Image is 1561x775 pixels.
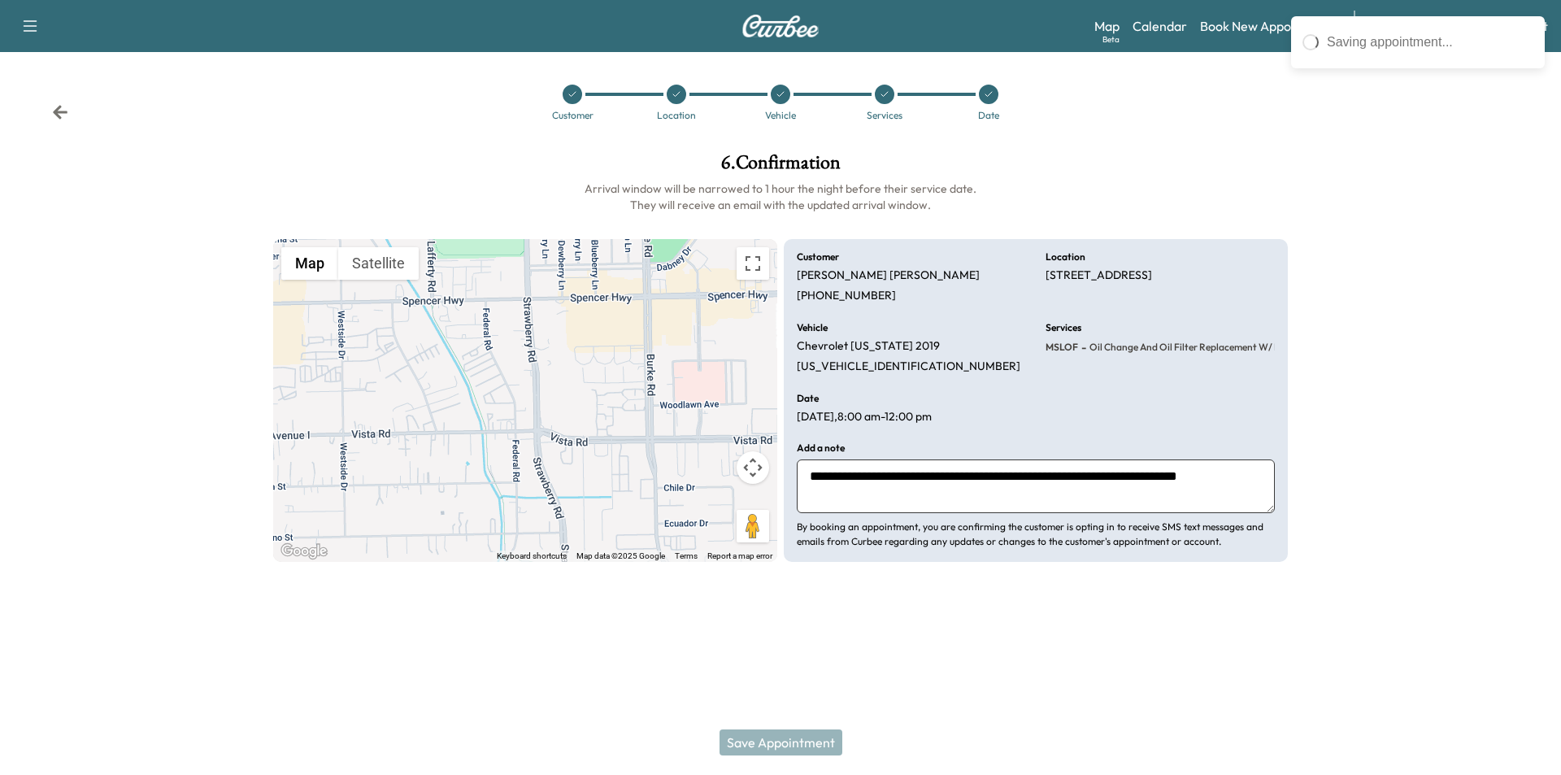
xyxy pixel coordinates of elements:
[797,339,940,354] p: Chevrolet [US_STATE] 2019
[737,451,769,484] button: Map camera controls
[737,510,769,542] button: Drag Pegman onto the map to open Street View
[657,111,696,120] div: Location
[797,252,839,262] h6: Customer
[277,541,331,562] img: Google
[1200,16,1337,36] a: Book New Appointment
[797,443,845,453] h6: Add a note
[797,520,1275,549] p: By booking an appointment, you are confirming the customer is opting in to receive SMS text messa...
[797,359,1020,374] p: [US_VEHICLE_IDENTIFICATION_NUMBER]
[277,541,331,562] a: Open this area in Google Maps (opens a new window)
[552,111,594,120] div: Customer
[765,111,796,120] div: Vehicle
[52,104,68,120] div: Back
[1046,252,1085,262] h6: Location
[273,153,1288,181] h1: 6 . Confirmation
[797,268,980,283] p: [PERSON_NAME] [PERSON_NAME]
[707,551,772,560] a: Report a map error
[1102,33,1120,46] div: Beta
[1078,339,1086,355] span: -
[1046,268,1152,283] p: [STREET_ADDRESS]
[338,247,419,280] button: Show satellite imagery
[675,551,698,560] a: Terms (opens in new tab)
[978,111,999,120] div: Date
[273,181,1288,213] h6: Arrival window will be narrowed to 1 hour the night before their service date. They will receive ...
[797,394,819,403] h6: Date
[737,247,769,280] button: Toggle fullscreen view
[797,410,932,425] p: [DATE] , 8:00 am - 12:00 pm
[281,247,338,280] button: Show street map
[797,323,828,333] h6: Vehicle
[741,15,820,37] img: Curbee Logo
[867,111,902,120] div: Services
[576,551,665,560] span: Map data ©2025 Google
[1046,323,1081,333] h6: Services
[797,289,896,303] p: [PHONE_NUMBER]
[497,551,567,562] button: Keyboard shortcuts
[1046,341,1078,354] span: MSLOF
[1094,16,1120,36] a: MapBeta
[1086,341,1314,354] span: Oil Change and Oil Filter Replacement w/ Rotation
[1327,33,1533,52] div: Saving appointment...
[1133,16,1187,36] a: Calendar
